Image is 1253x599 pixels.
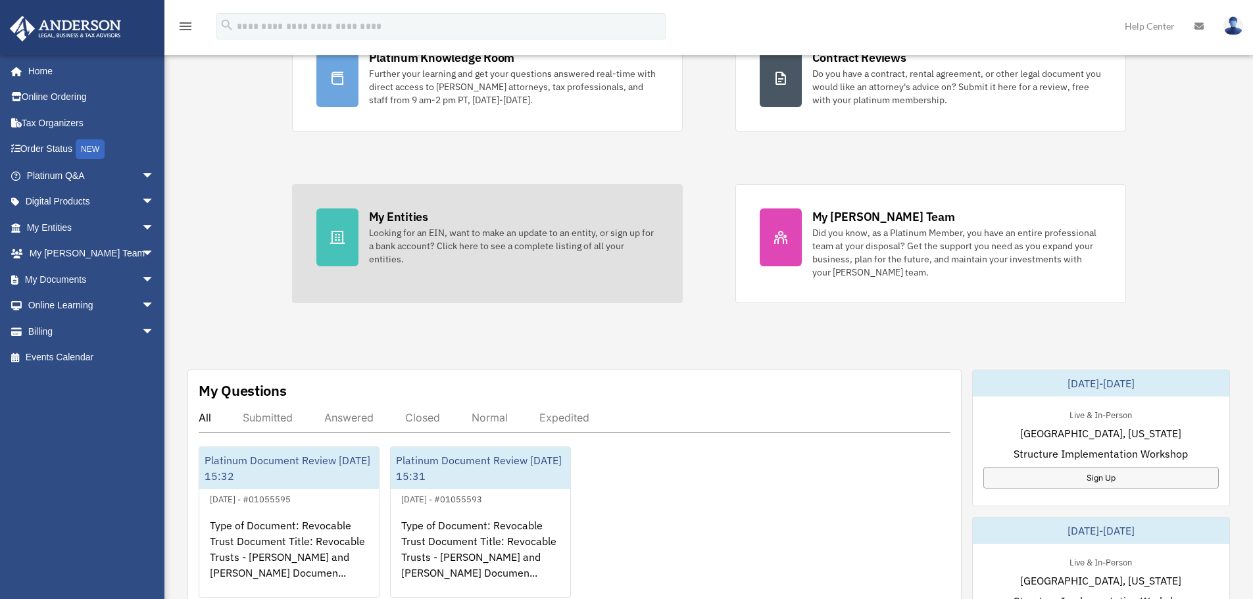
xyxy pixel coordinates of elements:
[9,241,174,267] a: My [PERSON_NAME] Teamarrow_drop_down
[472,411,508,424] div: Normal
[9,214,174,241] a: My Entitiesarrow_drop_down
[199,446,380,598] a: Platinum Document Review [DATE] 15:32[DATE] - #01055595Type of Document: Revocable Trust Document...
[983,467,1219,489] a: Sign Up
[369,226,658,266] div: Looking for an EIN, want to make an update to an entity, or sign up for a bank account? Click her...
[9,189,174,215] a: Digital Productsarrow_drop_down
[243,411,293,424] div: Submitted
[220,18,234,32] i: search
[1014,446,1188,462] span: Structure Implementation Workshop
[1059,407,1142,421] div: Live & In-Person
[199,447,379,489] div: Platinum Document Review [DATE] 15:32
[1059,554,1142,568] div: Live & In-Person
[369,67,658,107] div: Further your learning and get your questions answered real-time with direct access to [PERSON_NAM...
[9,266,174,293] a: My Documentsarrow_drop_down
[199,411,211,424] div: All
[391,491,493,505] div: [DATE] - #01055593
[141,162,168,189] span: arrow_drop_down
[812,49,906,66] div: Contract Reviews
[292,25,683,132] a: Platinum Knowledge Room Further your learning and get your questions answered real-time with dire...
[973,517,1229,544] div: [DATE]-[DATE]
[141,241,168,268] span: arrow_drop_down
[1020,573,1181,588] span: [GEOGRAPHIC_DATA], [US_STATE]
[141,266,168,293] span: arrow_drop_down
[973,370,1229,396] div: [DATE]-[DATE]
[9,293,174,319] a: Online Learningarrow_drop_down
[141,189,168,216] span: arrow_drop_down
[141,214,168,241] span: arrow_drop_down
[369,208,428,225] div: My Entities
[405,411,440,424] div: Closed
[9,345,174,371] a: Events Calendar
[735,25,1126,132] a: Contract Reviews Do you have a contract, rental agreement, or other legal document you would like...
[812,67,1102,107] div: Do you have a contract, rental agreement, or other legal document you would like an attorney's ad...
[292,184,683,303] a: My Entities Looking for an EIN, want to make an update to an entity, or sign up for a bank accoun...
[9,162,174,189] a: Platinum Q&Aarrow_drop_down
[369,49,515,66] div: Platinum Knowledge Room
[9,84,174,110] a: Online Ordering
[9,58,168,84] a: Home
[9,318,174,345] a: Billingarrow_drop_down
[141,293,168,320] span: arrow_drop_down
[324,411,374,424] div: Answered
[391,447,570,489] div: Platinum Document Review [DATE] 15:31
[199,491,301,505] div: [DATE] - #01055595
[199,381,287,400] div: My Questions
[178,18,193,34] i: menu
[141,318,168,345] span: arrow_drop_down
[178,23,193,34] a: menu
[539,411,589,424] div: Expedited
[6,16,125,41] img: Anderson Advisors Platinum Portal
[9,136,174,163] a: Order StatusNEW
[76,139,105,159] div: NEW
[735,184,1126,303] a: My [PERSON_NAME] Team Did you know, as a Platinum Member, you have an entire professional team at...
[1223,16,1243,36] img: User Pic
[812,208,955,225] div: My [PERSON_NAME] Team
[812,226,1102,279] div: Did you know, as a Platinum Member, you have an entire professional team at your disposal? Get th...
[9,110,174,136] a: Tax Organizers
[1020,425,1181,441] span: [GEOGRAPHIC_DATA], [US_STATE]
[390,446,571,598] a: Platinum Document Review [DATE] 15:31[DATE] - #01055593Type of Document: Revocable Trust Document...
